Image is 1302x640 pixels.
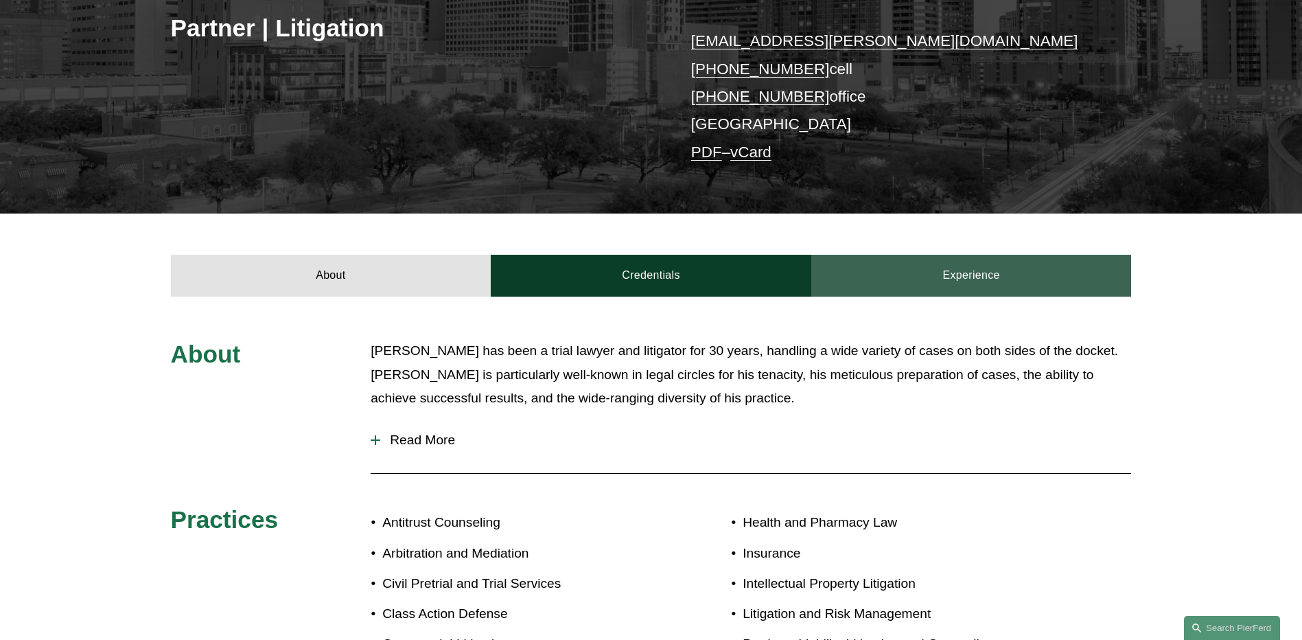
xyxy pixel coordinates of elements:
[171,506,279,533] span: Practices
[730,144,771,161] a: vCard
[371,339,1131,411] p: [PERSON_NAME] has been a trial lawyer and litigator for 30 years, handling a wide variety of case...
[382,542,651,566] p: Arbitration and Mediation
[811,255,1132,296] a: Experience
[1184,616,1280,640] a: Search this site
[171,255,491,296] a: About
[743,602,1051,626] p: Litigation and Risk Management
[743,542,1051,566] p: Insurance
[691,27,1091,166] p: cell office [GEOGRAPHIC_DATA] –
[691,144,722,161] a: PDF
[371,422,1131,458] button: Read More
[491,255,811,296] a: Credentials
[171,341,241,367] span: About
[382,511,651,535] p: Antitrust Counseling
[691,60,830,78] a: [PHONE_NUMBER]
[691,32,1078,49] a: [EMAIL_ADDRESS][PERSON_NAME][DOMAIN_NAME]
[382,602,651,626] p: Class Action Defense
[691,88,830,105] a: [PHONE_NUMBER]
[171,13,651,43] h3: Partner | Litigation
[743,511,1051,535] p: Health and Pharmacy Law
[382,572,651,596] p: Civil Pretrial and Trial Services
[380,433,1131,448] span: Read More
[743,572,1051,596] p: Intellectual Property Litigation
